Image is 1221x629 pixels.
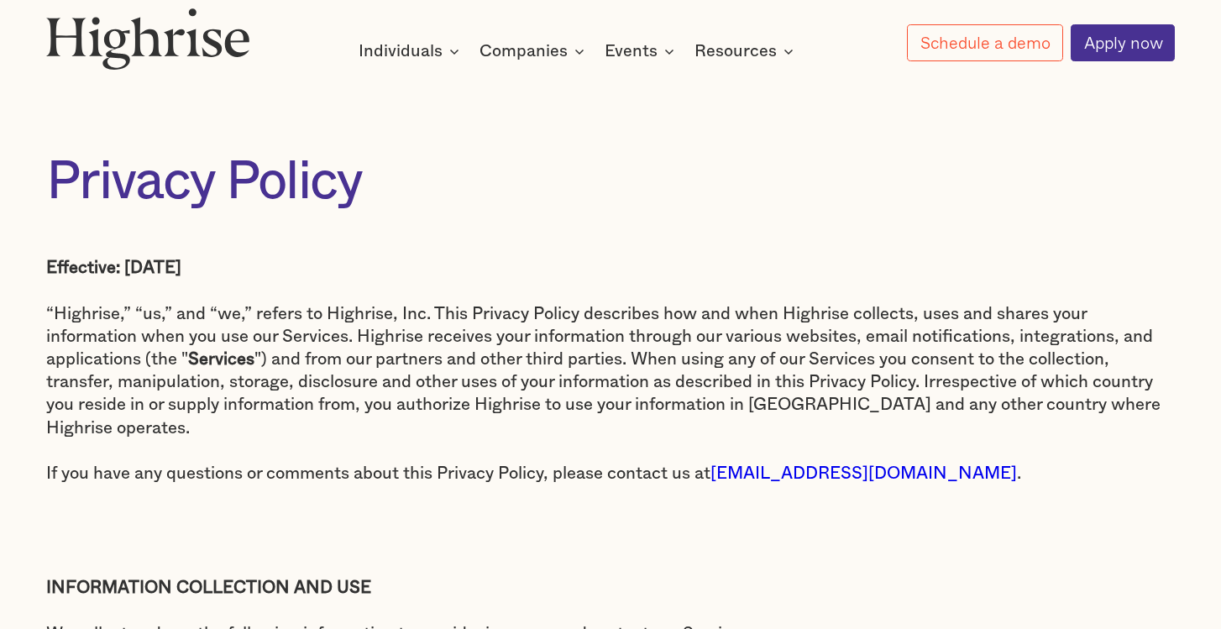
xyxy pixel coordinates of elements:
[46,463,1176,508] p: If you have any questions or comments about this Privacy Policy, please contact us at . ‍
[46,153,1176,212] h1: Privacy Policy
[46,259,181,276] strong: Effective: [DATE]
[694,41,777,61] div: Resources
[359,41,443,61] div: Individuals
[907,24,1063,61] a: Schedule a demo
[46,8,250,69] img: Highrise logo
[1071,24,1176,62] a: Apply now
[46,303,1176,440] p: “Highrise,” “us,” and “we,” refers to Highrise, Inc. This Privacy Policy describes how and when H...
[188,351,254,368] strong: Services
[479,41,568,61] div: Companies
[359,41,464,61] div: Individuals
[46,579,371,596] strong: INFORMATION COLLECTION AND USE
[46,532,1176,554] p: ‍
[479,41,590,61] div: Companies
[694,41,799,61] div: Resources
[710,465,1017,482] a: [EMAIL_ADDRESS][DOMAIN_NAME]
[605,41,679,61] div: Events
[605,41,658,61] div: Events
